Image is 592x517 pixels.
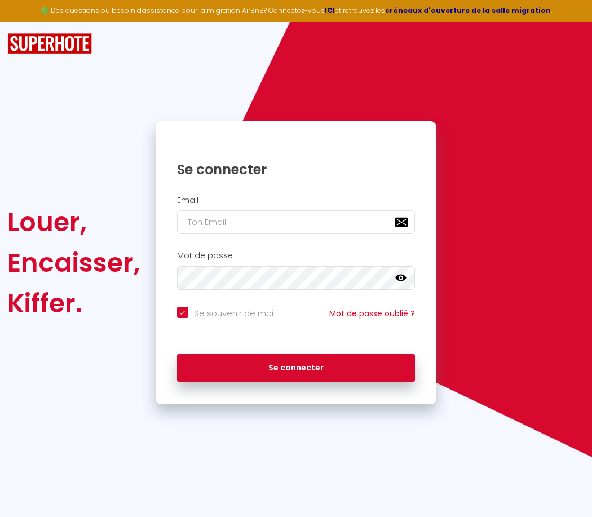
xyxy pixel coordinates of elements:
a: ICI [325,6,335,15]
h2: Email [177,196,416,205]
a: Mot de passe oublié ? [329,308,415,319]
a: créneaux d'ouverture de la salle migration [385,6,551,15]
input: Ton Email [177,210,416,234]
div: Louer, [7,202,140,242]
button: Se connecter [177,354,416,382]
div: Encaisser, [7,242,140,283]
div: Kiffer. [7,283,140,324]
h1: Se connecter [177,161,416,178]
img: SuperHote logo [7,33,92,54]
h2: Mot de passe [177,251,416,260]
